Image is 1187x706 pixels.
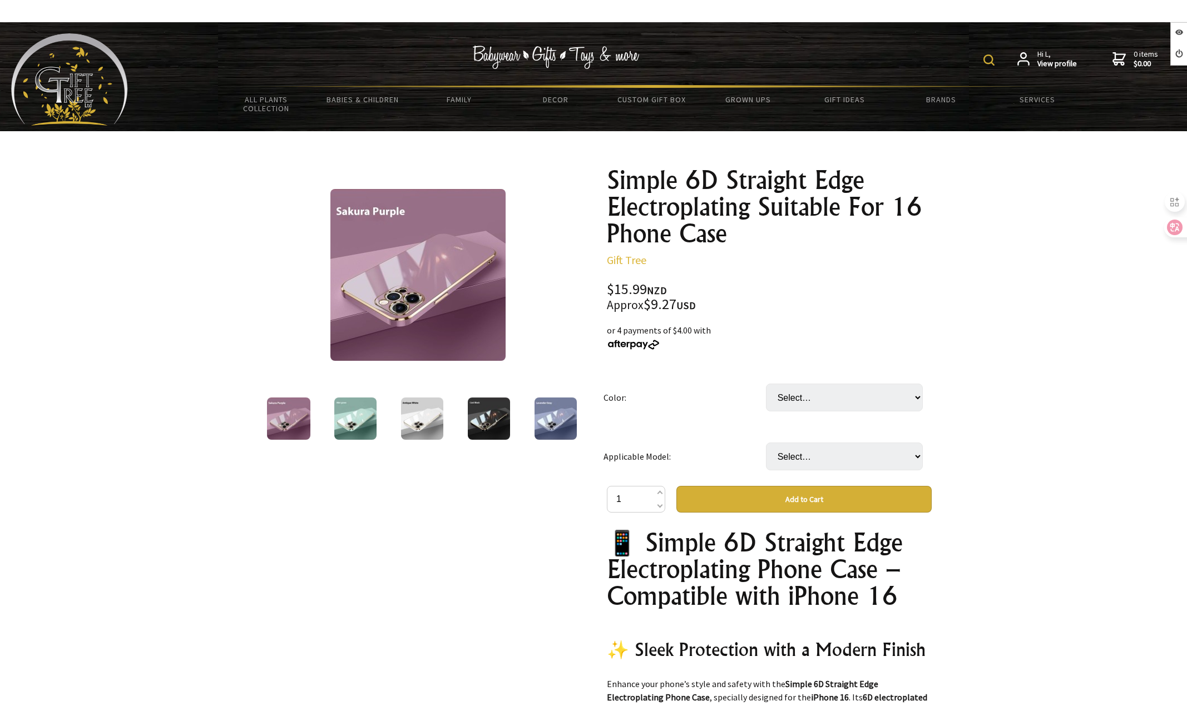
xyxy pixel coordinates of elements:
[401,397,444,440] img: Simple 6D Straight Edge Electroplating Suitable For 16 Phone Case
[676,299,696,312] span: USD
[468,397,511,440] img: Simple 6D Straight Edge Electroplating Suitable For 16 Phone Case
[607,636,932,663] h2: ✨ Sleek Protection with a Modern Finish
[11,33,128,126] img: Babyware - Gifts - Toys and more...
[893,88,989,111] a: Brands
[811,692,849,703] strong: iPhone 16
[1037,49,1077,69] span: Hi L,
[267,397,310,440] img: Simple 6D Straight Edge Electroplating Suitable For 16 Phone Case
[535,397,577,440] img: Simple 6D Straight Edge Electroplating Suitable For 16 Phone Case
[607,529,932,609] h1: 📱 Simple 6D Straight Edge Electroplating Phone Case – Compatible with iPhone 16
[607,253,646,267] a: Gift Tree
[607,678,878,703] strong: Simple 6D Straight Edge Electroplating Phone Case
[411,88,507,111] a: Family
[472,46,639,69] img: Babywear - Gifts - Toys & more
[647,284,667,297] span: NZD
[1037,59,1077,69] strong: View profile
[1112,49,1158,69] a: 0 items$0.00
[604,427,766,486] td: Applicable Model:
[607,167,932,247] h1: Simple 6D Straight Edge Electroplating Suitable For 16 Phone Case
[507,88,604,111] a: Decor
[797,88,893,111] a: Gift Ideas
[330,189,506,361] img: Simple 6D Straight Edge Electroplating Suitable For 16 Phone Case
[607,297,644,312] small: Approx
[604,368,766,427] td: Color:
[607,340,660,350] img: Afterpay
[607,282,932,312] div: $15.99 $9.27
[700,88,797,111] a: Grown Ups
[314,88,410,111] a: Babies & Children
[990,88,1086,111] a: Services
[607,324,932,350] div: or 4 payments of $4.00 with
[676,486,932,513] button: Add to Cart
[1134,49,1158,69] span: 0 items
[218,88,314,120] a: All Plants Collection
[1017,49,1077,69] a: Hi L,View profile
[334,397,377,440] img: Simple 6D Straight Edge Electroplating Suitable For 16 Phone Case
[1134,59,1158,69] strong: $0.00
[604,88,700,111] a: Custom Gift Box
[983,54,995,66] img: product search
